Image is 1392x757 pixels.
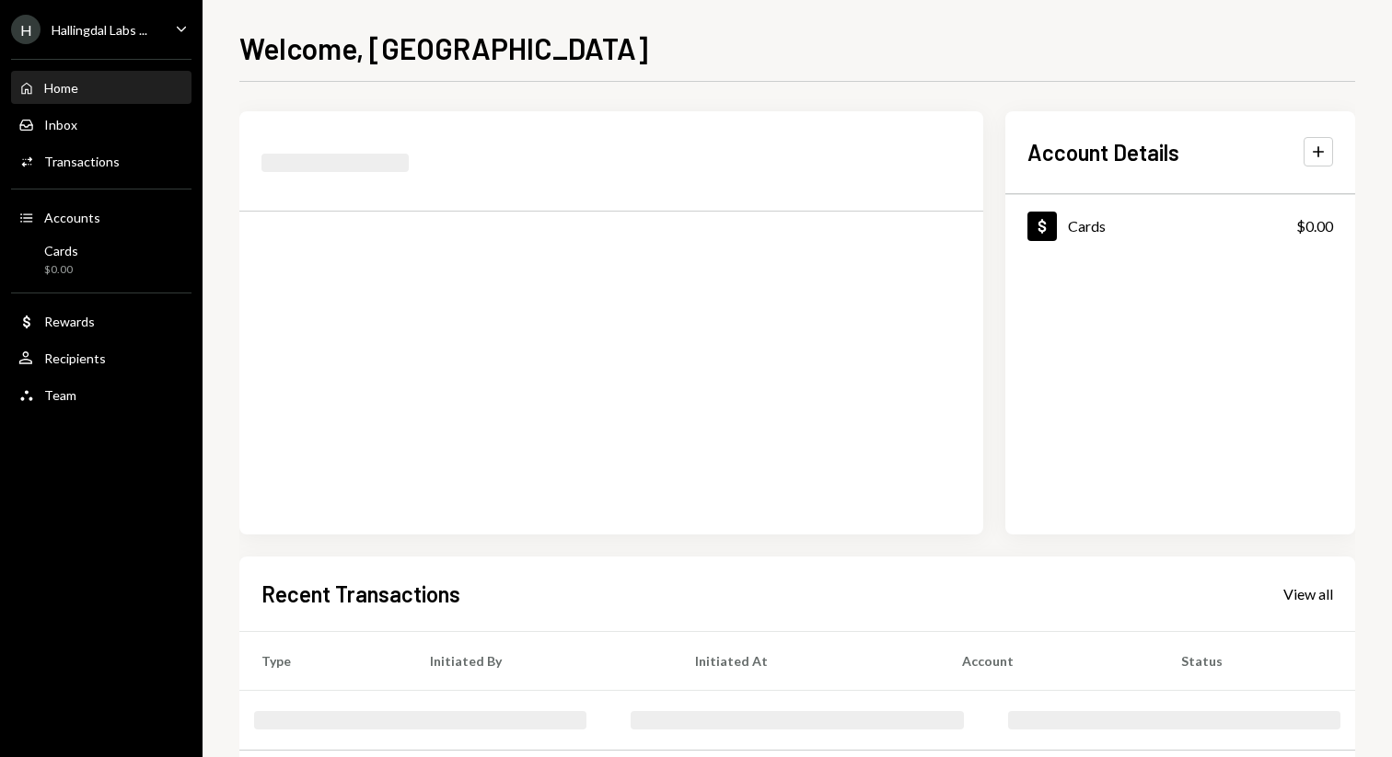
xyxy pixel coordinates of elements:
h1: Welcome, [GEOGRAPHIC_DATA] [239,29,648,66]
div: Rewards [44,314,95,329]
a: Transactions [11,144,191,178]
div: View all [1283,585,1333,603]
a: Home [11,71,191,104]
div: $0.00 [1296,215,1333,237]
th: Account [940,631,1159,690]
div: Team [44,387,76,403]
div: Transactions [44,154,120,169]
div: Hallingdal Labs ... [52,22,147,38]
a: Inbox [11,108,191,141]
th: Initiated At [673,631,940,690]
h2: Recent Transactions [261,579,460,609]
th: Type [239,631,408,690]
div: H [11,15,41,44]
div: Cards [44,243,78,258]
a: Accounts [11,201,191,234]
a: Team [11,378,191,411]
a: Rewards [11,304,191,338]
div: Home [44,80,78,96]
th: Initiated By [408,631,673,690]
div: Inbox [44,117,77,132]
a: Cards$0.00 [11,237,191,281]
h2: Account Details [1027,137,1179,167]
a: Cards$0.00 [1005,195,1355,257]
th: Status [1159,631,1355,690]
div: Recipients [44,350,106,366]
div: $0.00 [44,262,78,278]
a: View all [1283,583,1333,603]
div: Cards [1068,217,1106,235]
a: Recipients [11,341,191,374]
div: Accounts [44,210,100,225]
